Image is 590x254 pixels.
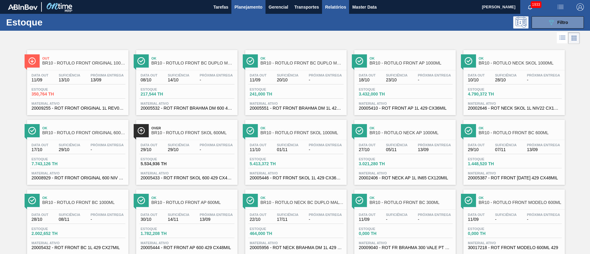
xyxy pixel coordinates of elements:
a: ÍconeOkBR10 - RÓTULO FRONT ORIGINAL 600MLData out17/10Suficiência29/10Próxima Entrega-Estoque7.74... [22,115,132,185]
span: - [386,217,407,222]
a: ÍconeOkBR10 - RÓTULO FRONT AP 1000MLData out18/10Suficiência23/10Próxima Entrega-Estoque3.432,000... [350,45,459,115]
span: Relatórios [325,3,346,11]
img: Ícone [28,197,36,204]
span: 22/10 [250,217,267,222]
span: Suficiência [386,213,407,217]
span: Próxima Entrega [200,213,233,217]
span: 14/10 [168,78,189,82]
span: - [200,78,233,82]
span: 29/10 [168,147,189,152]
span: 20/10 [277,78,298,82]
span: 13/09 [527,147,560,152]
span: 20009040 - ROT FR BRAHMA 300 VALE PT REV02 CX60ML [359,245,451,250]
img: Ícone [28,57,36,65]
span: Material ativo [468,241,560,245]
img: Ícone [356,57,363,65]
span: BR10 - RÓTULO FRONT BC 1000ML [42,200,125,205]
span: 01/11 [277,147,298,152]
span: 29/10 [59,147,80,152]
span: Estoque [141,157,184,161]
span: Ok [261,57,344,60]
span: 28/10 [32,217,49,222]
span: Estoque [250,227,293,231]
span: 0,000 TH [359,231,402,236]
span: Material ativo [32,241,124,245]
img: Ícone [28,127,36,135]
img: Ícone [137,57,145,65]
span: 4.790,372 TH [468,92,511,96]
a: ÍconeOkBR10 - RÓTULO FRONT BC 600MLData out29/10Suficiência07/11Próxima Entrega13/09Estoque1.448,... [459,115,568,185]
span: Próxima Entrega [527,73,560,77]
span: Data out [359,143,376,147]
span: BR10 - RÓTULO FRONT SKOL 1000ML [261,131,344,135]
span: 07/11 [495,147,517,152]
span: Tarefas [213,3,228,11]
span: Material ativo [359,102,451,105]
span: Material ativo [359,171,451,175]
span: 11/09 [359,217,376,222]
span: Data out [141,73,158,77]
span: 13/10 [59,78,80,82]
span: Suficiência [386,73,407,77]
span: BR10 - RÓTULO FRONT ORIGINAL 600ML [42,131,125,135]
a: ÍconeOkBR10 - RÓTULO FRONT BC DUPLO MALTE 1000MLData out11/09Suficiência20/10Próxima Entrega-Esto... [241,45,350,115]
span: 11/09 [250,78,267,82]
span: - [309,147,342,152]
div: Pogramando: nenhum usuário selecionado [513,16,529,29]
span: 20005532 - ROT FRONT BRAHMA DM 600 429 CX48MIL [141,106,233,111]
img: userActions [557,3,564,11]
span: Data out [468,213,485,217]
span: Estoque [468,227,511,231]
span: Ok [479,196,562,200]
img: Ícone [465,197,472,204]
span: - [200,147,233,152]
span: Ok [479,126,562,130]
span: - [527,217,560,222]
span: Próxima Entrega [527,213,560,217]
span: Data out [32,213,49,217]
span: 20005387 - ROT FRONT BC 600 429 CX48MIL [468,176,560,180]
img: Ícone [137,197,145,204]
span: 30/10 [141,217,158,222]
span: 1.782,208 TH [141,231,184,236]
span: 464,000 TH [250,231,293,236]
span: 20002646 - ROT NECK SKOL 1L NIV22 CX138,6MIL [468,106,560,111]
span: Suficiência [59,73,80,77]
span: Material ativo [141,241,233,245]
span: BR10 - RÓTULO FRONT ORIGINAL 1000ML [42,61,125,65]
span: Filtro [557,20,568,25]
span: Data out [250,213,267,217]
span: Material ativo [141,102,233,105]
span: 14/11 [168,217,189,222]
span: Suficiência [277,143,298,147]
span: 29/10 [468,147,485,152]
span: Data out [32,143,49,147]
span: 08/11 [59,217,80,222]
span: 29/10 [141,147,158,152]
span: Over [151,126,234,130]
h1: Estoque [6,19,98,26]
div: Visão em Cards [568,32,580,44]
span: 7.743,126 TH [32,162,75,166]
span: Data out [141,143,158,147]
span: - [527,78,560,82]
span: BR10 - RÓTULO FRONT BC DUPLO MALTE 1000ML [261,61,344,65]
span: BR10 - RÓTULO FRONT MODELO 600ML [479,200,562,205]
span: - [495,217,517,222]
span: Ok [42,126,125,130]
span: Próxima Entrega [91,213,124,217]
span: Material ativo [359,241,451,245]
span: 20005433 - ROT FRONT SKOL 600 429 CX48MIL [141,176,233,180]
span: BR10 - RÓTULO FRONT BC DUPLO MALTE 600ML [151,61,234,65]
span: - [309,78,342,82]
span: Material ativo [250,102,342,105]
span: Estoque [141,88,184,91]
button: Filtro [532,16,584,29]
span: 1.448,520 TH [468,162,511,166]
span: Suficiência [168,73,189,77]
span: 23/10 [386,78,407,82]
span: Ok [151,57,234,60]
span: 1933 [531,1,541,8]
span: 20005446 - ROT FRONT SKOL 1L 429 CX36MIL [250,176,342,180]
span: 17/10 [32,147,49,152]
